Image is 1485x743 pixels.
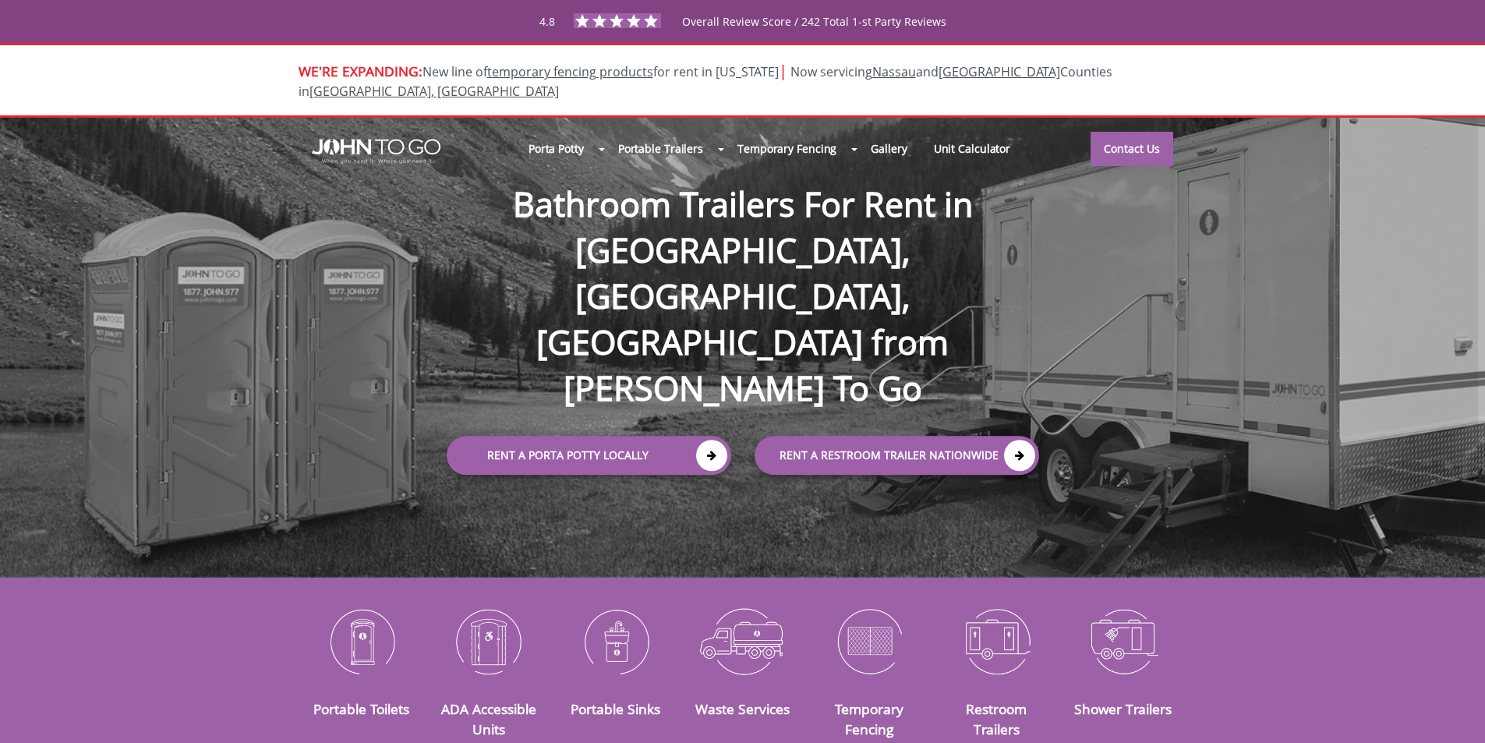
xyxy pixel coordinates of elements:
[299,63,1112,100] span: Now servicing and Counties in
[691,600,794,681] img: Waste-Services-icon_N.png
[724,132,850,165] a: Temporary Fencing
[857,132,920,165] a: Gallery
[605,132,716,165] a: Portable Trailers
[564,600,667,681] img: Portable-Sinks-icon_N.png
[515,132,597,165] a: Porta Potty
[310,600,414,681] img: Portable-Toilets-icon_N.png
[1074,699,1172,718] a: Shower Trailers
[309,83,559,100] a: [GEOGRAPHIC_DATA], [GEOGRAPHIC_DATA]
[755,437,1039,476] a: rent a RESTROOM TRAILER Nationwide
[939,63,1060,80] a: [GEOGRAPHIC_DATA]
[313,699,409,718] a: Portable Toilets
[299,62,423,80] span: WE'RE EXPANDING:
[441,699,536,738] a: ADA Accessible Units
[299,63,1112,100] span: New line of for rent in [US_STATE]
[818,600,921,681] img: Temporary-Fencing-cion_N.png
[437,600,540,681] img: ADA-Accessible-Units-icon_N.png
[1072,600,1176,681] img: Shower-Trailers-icon_N.png
[695,699,790,718] a: Waste Services
[921,132,1024,165] a: Unit Calculator
[447,437,731,476] a: Rent a Porta Potty Locally
[779,60,787,81] span: |
[835,699,903,738] a: Temporary Fencing
[539,14,555,29] span: 4.8
[487,63,653,80] a: temporary fencing products
[431,131,1055,412] h1: Bathroom Trailers For Rent in [GEOGRAPHIC_DATA], [GEOGRAPHIC_DATA], [GEOGRAPHIC_DATA] from [PERSO...
[872,63,916,80] a: Nassau
[966,699,1027,738] a: Restroom Trailers
[571,699,660,718] a: Portable Sinks
[312,139,440,164] img: JOHN to go
[1091,132,1173,166] a: Contact Us
[945,600,1048,681] img: Restroom-Trailers-icon_N.png
[682,14,946,60] span: Overall Review Score / 242 Total 1-st Party Reviews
